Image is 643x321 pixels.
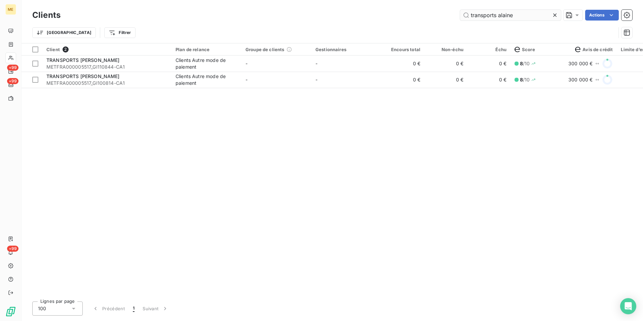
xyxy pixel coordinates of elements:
span: METFRA000005517_GI100814-CA1 [46,80,167,86]
span: 1 [133,305,135,312]
div: Encours total [385,47,420,52]
span: / 10 [520,76,530,83]
button: Actions [585,10,619,21]
td: 0 € [467,72,510,88]
span: METFRA000005517_GI110844-CA1 [46,64,167,70]
span: Avis de crédit [575,47,613,52]
div: ME [5,4,16,15]
span: 8 [520,77,523,82]
span: - [245,77,248,82]
td: 0 € [424,72,467,88]
div: Non-échu [428,47,463,52]
button: Filtrer [104,27,135,38]
div: Clients Autre mode de paiement [176,73,237,86]
span: - [315,61,317,66]
button: Suivant [139,301,173,316]
span: 2 [63,46,69,52]
span: 100 [38,305,46,312]
span: - [245,61,248,66]
span: 300 000 € [568,76,593,83]
span: Client [46,47,60,52]
span: +99 [7,246,18,252]
div: Gestionnaires [315,47,377,52]
span: Groupe de clients [245,47,285,52]
span: 300 000 € [568,60,593,67]
span: / 10 [520,60,530,67]
td: 0 € [381,56,424,72]
span: TRANSPORTS [PERSON_NAME] [46,73,120,79]
td: 0 € [424,56,467,72]
div: Clients Autre mode de paiement [176,57,237,70]
td: 0 € [381,72,424,88]
span: Score [515,47,535,52]
button: [GEOGRAPHIC_DATA] [32,27,96,38]
td: 0 € [467,56,510,72]
div: Open Intercom Messenger [620,298,636,314]
span: - [315,77,317,82]
span: TRANSPORTS [PERSON_NAME] [46,57,120,63]
h3: Clients [32,9,61,21]
span: +99 [7,78,18,84]
button: 1 [129,301,139,316]
img: Logo LeanPay [5,306,16,317]
div: Échu [471,47,506,52]
span: 8 [520,61,523,66]
button: Précédent [88,301,129,316]
span: +99 [7,65,18,71]
input: Rechercher [460,10,561,21]
div: Plan de relance [176,47,237,52]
